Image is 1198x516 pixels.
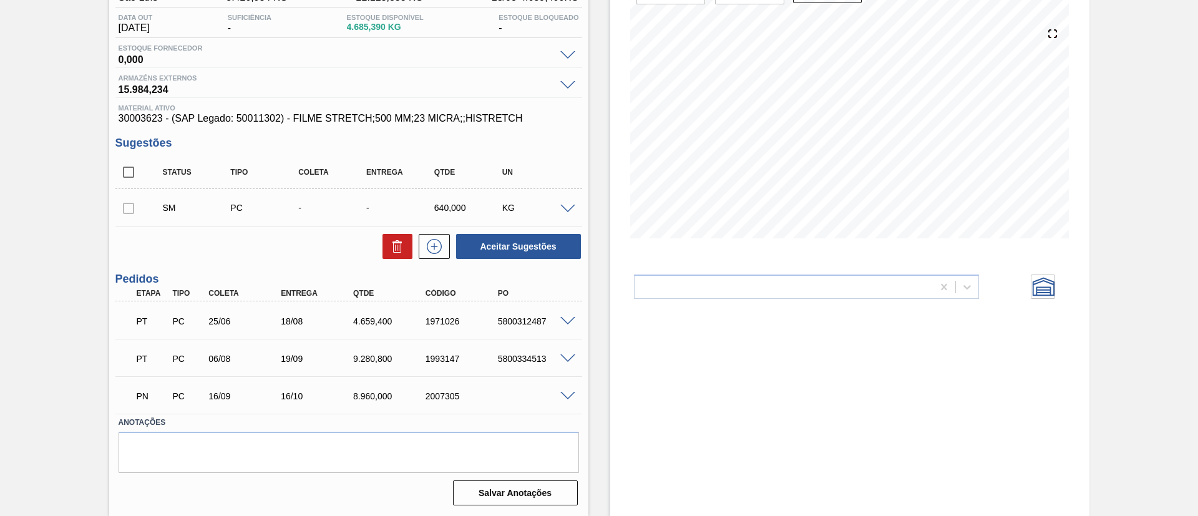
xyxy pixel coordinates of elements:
[119,113,579,124] span: 30003623 - (SAP Legado: 50011302) - FILME STRETCH;500 MM;23 MICRA;;HISTRETCH
[137,316,168,326] p: PT
[499,168,575,177] div: UN
[450,233,582,260] div: Aceitar Sugestões
[137,354,168,364] p: PT
[227,168,303,177] div: Tipo
[347,14,424,21] span: Estoque Disponível
[134,345,171,372] div: Pedido em Trânsito
[422,289,504,298] div: Código
[205,391,286,401] div: 16/09/2025
[456,234,581,259] button: Aceitar Sugestões
[160,203,235,213] div: Sugestão Manual
[169,316,207,326] div: Pedido de Compra
[205,289,286,298] div: Coleta
[278,391,359,401] div: 16/10/2025
[119,52,554,64] span: 0,000
[119,104,579,112] span: Material ativo
[412,234,450,259] div: Nova sugestão
[347,22,424,32] span: 4.685,390 KG
[431,203,507,213] div: 640,000
[225,14,275,34] div: -
[495,354,576,364] div: 5800334513
[499,203,575,213] div: KG
[205,316,286,326] div: 25/06/2025
[295,203,371,213] div: -
[278,316,359,326] div: 18/08/2025
[134,382,171,410] div: Pedido em Negociação
[227,203,303,213] div: Pedido de Compra
[422,316,504,326] div: 1971026
[134,308,171,335] div: Pedido em Trânsito
[376,234,412,259] div: Excluir Sugestões
[495,289,576,298] div: PO
[115,137,582,150] h3: Sugestões
[453,480,578,505] button: Salvar Anotações
[119,414,579,432] label: Anotações
[499,14,578,21] span: Estoque Bloqueado
[119,82,554,94] span: 15.984,234
[115,273,582,286] h3: Pedidos
[134,289,171,298] div: Etapa
[350,289,431,298] div: Qtde
[119,44,554,52] span: Estoque Fornecedor
[278,289,359,298] div: Entrega
[169,354,207,364] div: Pedido de Compra
[119,22,153,34] span: [DATE]
[363,203,439,213] div: -
[119,14,153,21] span: Data out
[422,391,504,401] div: 2007305
[431,168,507,177] div: Qtde
[119,74,554,82] span: Armazéns externos
[169,289,207,298] div: Tipo
[495,14,582,34] div: -
[350,316,431,326] div: 4.659,400
[205,354,286,364] div: 06/08/2025
[278,354,359,364] div: 19/09/2025
[350,354,431,364] div: 9.280,800
[363,168,439,177] div: Entrega
[295,168,371,177] div: Coleta
[137,391,168,401] p: PN
[495,316,576,326] div: 5800312487
[160,168,235,177] div: Status
[228,14,271,21] span: Suficiência
[350,391,431,401] div: 8.960,000
[169,391,207,401] div: Pedido de Compra
[422,354,504,364] div: 1993147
